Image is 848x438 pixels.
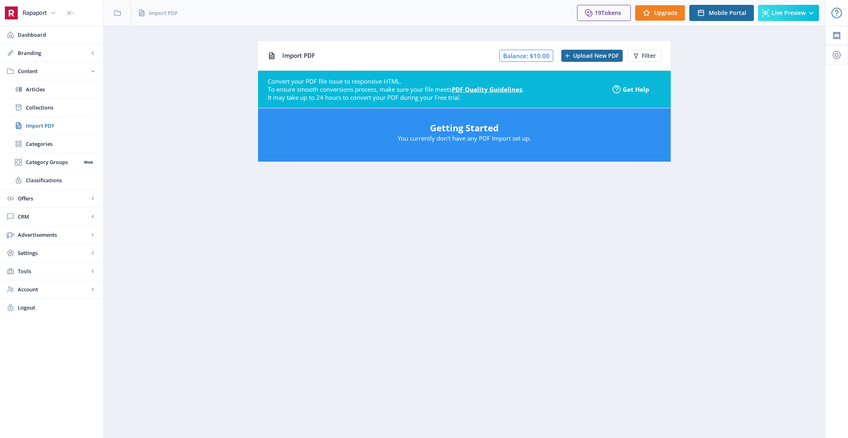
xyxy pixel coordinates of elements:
span: Upload New PDF [573,53,619,59]
button: Filter [628,50,661,62]
span: Logout [18,303,97,312]
span: Tokens [601,9,621,17]
span: Balance: $10.00 [500,50,553,62]
div: Convert your PDF file issue to responsive HTML. [268,77,607,85]
span: CRM [18,213,89,221]
span: Mobile Portal [709,10,746,16]
span: Offers [18,194,89,202]
span: Branding [18,49,89,57]
span: Import PDF [282,51,315,59]
div: Rapaport [23,4,47,22]
a: Collections [8,99,95,116]
span: Classifications [26,176,95,184]
p: You currently don't have any PDF Import set up. [266,134,663,142]
a: Categories [8,135,95,153]
img: 30d4eecd-fdac-4849-ba67-d50181350027.png [5,6,18,19]
span: Tools [18,267,89,275]
button: 19Tokens [577,5,631,21]
span: Live Preview [772,10,806,16]
span: Settings [18,249,89,257]
span: Filter [642,53,656,59]
button: Upload New PDF [561,50,623,62]
span: Import PDF [149,9,178,17]
div: It may take up to 24 hours to convert your PDF during your Free trial. [268,93,607,101]
a: Classifications [8,171,95,189]
span: Category Groups [26,158,81,166]
span: Advertisements [18,231,89,239]
a: Import PDF [8,117,95,135]
a: Articles [8,80,95,98]
span: Categories [26,140,95,148]
span: Content [18,67,89,75]
span: Upgrade [654,10,678,16]
span: Collections [26,103,95,112]
button: Mobile Portal [689,5,754,21]
span: Dashboard [18,31,97,39]
button: Upgrade [635,5,685,21]
span: Account [18,285,89,293]
a: Get Help [613,85,661,93]
h5: Getting Started [266,121,663,134]
div: To ensure smooth conversions process, make sure your file meets . [268,85,607,93]
nb-badge: Web [81,158,95,166]
button: Live Preview [758,5,819,21]
a: Category GroupsWeb [8,153,95,171]
a: PDF Quality Guidelines [452,85,522,93]
span: Import PDF [26,122,95,130]
span: Articles [26,85,95,93]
